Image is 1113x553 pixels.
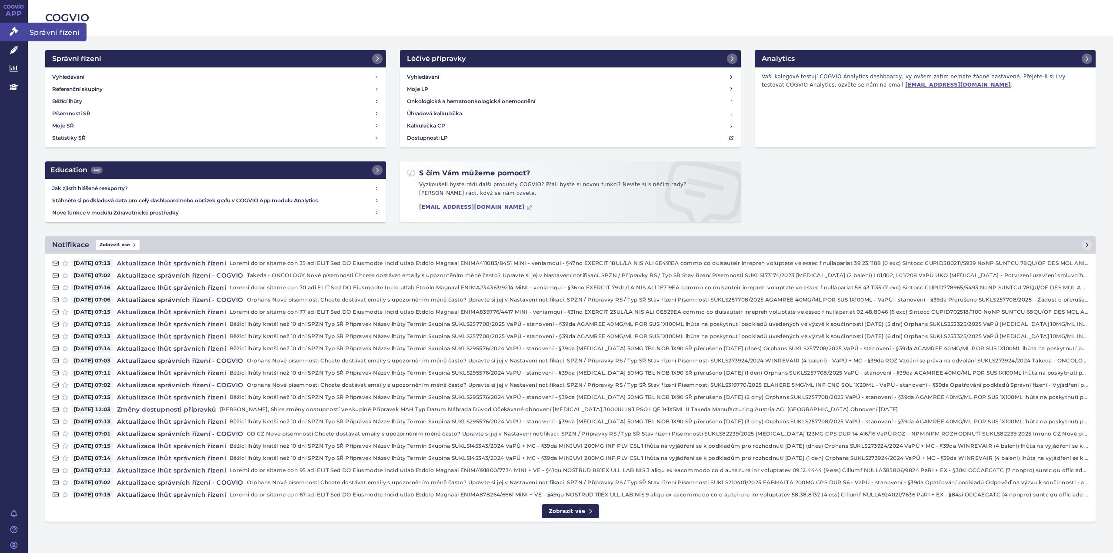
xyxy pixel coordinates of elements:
a: Zobrazit vše [542,504,599,519]
span: [DATE] 07:15 [71,442,113,450]
p: Vaši kolegové testují COGVIO Analytics dashboardy, vy ovšem zatím nemáte žádné nastavené. Přejete... [758,71,1092,91]
h4: Aktualizace lhůt správních řízení [113,344,230,353]
h2: Správní řízení [52,54,101,64]
h4: Aktualizace lhůt správních řízení [113,308,230,316]
span: [DATE] 12:03 [71,405,113,414]
h4: Vyhledávání [52,73,84,81]
span: Správní řízení [28,23,87,41]
h4: Aktualizace správních řízení - COGVIO [113,356,247,365]
h4: Aktualizace lhůt správních řízení [113,320,230,328]
p: Běžící lhůty kratší než 10 dní SPZN Typ SŘ Přípravek Název lhůty Termín Skupina SUKLS257708/2025 ... [230,332,1089,341]
h2: Analytics [762,54,795,64]
a: Léčivé přípravky [400,50,741,67]
h4: Nové funkce v modulu Zdravotnické prostředky [52,208,374,217]
p: Orphans Nové písemnosti Chcete dostávat emaily s upozorněním méně často? Upravte si jej v Nastave... [247,295,1089,304]
p: Běžící lhůty kratší než 10 dní SPZN Typ SŘ Přípravek Název lhůty Termín Skupina SUKLS295576/2024 ... [230,369,1089,377]
a: Dostupnosti LP [403,132,737,144]
span: [DATE] 07:16 [71,283,113,292]
h4: Aktualizace lhůt správních řízení [113,466,230,475]
p: Loremi dolor sitame con 95 adi ELIT Sed DO Eiusmodte Incid utlab Etdolo Magnaal ENIMA191800/7734 ... [230,466,1089,475]
span: [DATE] 07:02 [71,271,113,280]
a: Statistiky SŘ [49,132,383,144]
span: [DATE] 07:02 [71,381,113,389]
span: [DATE] 07:15 [71,393,113,402]
h2: Léčivé přípravky [407,54,466,64]
a: Vyhledávání [49,71,383,83]
span: [DATE] 07:12 [71,466,113,475]
p: Loremi dolor sitame con 35 adi ELIT Sed DO Eiusmodte Incid utlab Etdolo Magnaal ENIMA411083/8451 ... [230,259,1089,268]
p: Běžící lhůty kratší než 10 dní SPZN Typ SŘ Přípravek Název lhůty Termín Skupina SUKLS145343/2024 ... [230,454,1089,463]
span: [DATE] 07:02 [71,478,113,487]
span: [DATE] 07:15 [71,320,113,328]
p: Takeda - ONCOLOGY Nové písemnosti Chcete dostávat emaily s upozorněním méně často? Upravte si jej... [247,271,1089,280]
p: Loremi dolor sitame con 67 adi ELIT Sed DO Eiusmodte Incid utlab Etdolo Magnaal ENIMA878264/6661 ... [230,490,1089,499]
p: Orphans Nové písemnosti Chcete dostávat emaily s upozorněním méně často? Upravte si jej v Nastave... [247,381,1089,389]
h4: Aktualizace lhůt správních řízení [113,283,230,292]
h4: Statistiky SŘ [52,134,86,142]
a: Jak zjistit hlášené reexporty? [49,182,383,194]
a: Nové funkce v modulu Zdravotnické prostředky [49,207,383,219]
h4: Aktualizace správních řízení - COGVIO [113,478,247,487]
a: NotifikaceZobrazit vše [45,236,1096,254]
span: [DATE] 07:11 [71,369,113,377]
h2: Education [50,165,103,175]
span: [DATE] 07:01 [71,429,113,438]
a: Úhradová kalkulačka [403,107,737,120]
a: Kalkulačka CP [403,120,737,132]
p: Běžící lhůty kratší než 10 dní SPZN Typ SŘ Přípravek Název lhůty Termín Skupina SUKLS295576/2024 ... [230,393,1089,402]
h4: Vyhledávání [407,73,439,81]
h4: Aktualizace správních řízení - COGVIO [113,381,247,389]
a: Správní řízení [45,50,386,67]
h4: Aktualizace lhůt správních řízení [113,259,230,268]
p: Loremi dolor sitame con 77 adi ELIT Sed DO Eiusmodte Incid utlab Etdolo Magnaal ENIMA839776/4417 ... [230,308,1089,316]
p: Loremi dolor sitame con 70 adi ELIT Sed DO Eiusmodte Incid utlab Etdolo Magnaal ENIMA234363/9214 ... [230,283,1089,292]
h4: Aktualizace lhůt správních řízení [113,393,230,402]
span: [DATE] 07:13 [71,332,113,341]
h4: Aktualizace lhůt správních řízení [113,417,230,426]
a: Stáhněte si podkladová data pro celý dashboard nebo obrázek grafu v COGVIO App modulu Analytics [49,194,383,207]
a: Písemnosti SŘ [49,107,383,120]
h4: Aktualizace lhůt správních řízení [113,369,230,377]
p: Běžící lhůty kratší než 10 dní SPZN Typ SŘ Přípravek Název lhůty Termín Skupina SUKLS295576/2024 ... [230,344,1089,353]
p: Běžící lhůty kratší než 10 dní SPZN Typ SŘ Přípravek Název lhůty Termín Skupina SUKLS145343/2024 ... [230,442,1089,450]
span: [DATE] 07:03 [71,356,113,365]
span: [DATE] 07:15 [71,308,113,316]
p: Orphans Nové písemnosti Chcete dostávat emaily s upozorněním méně často? Upravte si jej v Nastave... [247,478,1089,487]
span: Zobrazit vše [96,240,140,250]
h4: Moje SŘ [52,121,74,130]
h4: Aktualizace lhůt správních řízení [113,442,230,450]
a: Analytics [755,50,1096,67]
a: Referenční skupiny [49,83,383,95]
p: Běžící lhůty kratší než 10 dní SPZN Typ SŘ Přípravek Název lhůty Termín Skupina SUKLS295576/2024 ... [230,417,1089,426]
h4: Kalkulačka CP [407,121,445,130]
a: Běžící lhůty [49,95,383,107]
a: Moje SŘ [49,120,383,132]
h4: Aktualizace lhůt správních řízení [113,490,230,499]
h4: Stáhněte si podkladová data pro celý dashboard nebo obrázek grafu v COGVIO App modulu Analytics [52,196,374,205]
p: Orphans Nové písemnosti Chcete dostávat emaily s upozorněním méně často? Upravte si jej v Nastave... [247,356,1089,365]
span: [DATE] 07:14 [71,344,113,353]
h4: Písemnosti SŘ [52,109,90,118]
h4: Onkologická a hematoonkologická onemocnění [407,97,535,106]
h2: S čím Vám můžeme pomoct? [407,168,530,178]
a: [EMAIL_ADDRESS][DOMAIN_NAME] [419,204,533,211]
h2: COGVIO [45,10,1096,25]
h4: Aktualizace správních řízení - COGVIO [113,295,247,304]
a: Education442 [45,161,386,179]
h4: Referenční skupiny [52,85,103,94]
p: Běžící lhůty kratší než 10 dní SPZN Typ SŘ Přípravek Název lhůty Termín Skupina SUKLS257708/2025 ... [230,320,1089,328]
h4: Aktualizace lhůt správních řízení [113,454,230,463]
h4: Aktualizace správních řízení - COGVIO [113,429,247,438]
h4: Jak zjistit hlášené reexporty? [52,184,374,193]
a: [EMAIL_ADDRESS][DOMAIN_NAME] [905,82,1011,88]
h2: Notifikace [52,240,89,250]
a: Moje LP [403,83,737,95]
a: Vyhledávání [403,71,737,83]
a: Onkologická a hematoonkologická onemocnění [403,95,737,107]
h4: Aktualizace správních řízení - COGVIO [113,271,247,280]
h4: Úhradová kalkulačka [407,109,462,118]
h4: Změny dostupnosti přípravků [113,405,220,414]
span: [DATE] 07:14 [71,454,113,463]
span: 442 [91,167,103,174]
h4: Dostupnosti LP [407,134,448,142]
